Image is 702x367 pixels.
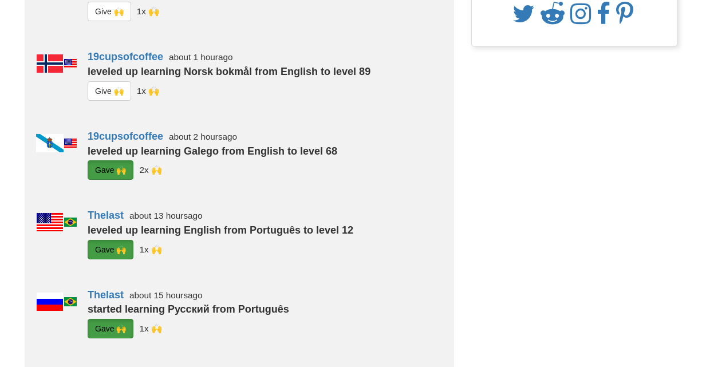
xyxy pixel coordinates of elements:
[88,160,133,180] button: Gave 🙌
[88,51,163,62] a: 19cupsofcoffee
[88,210,124,221] a: Thelast
[169,52,232,62] small: about 1 hour ago
[139,165,161,175] small: Marcos<br />JioMc
[88,66,370,77] strong: leveled up learning Norsk bokmål from English to level 89
[88,81,131,101] button: Give 🙌
[88,131,163,142] a: 19cupsofcoffee
[169,132,237,141] small: about 2 hours ago
[129,290,203,300] small: about 15 hours ago
[137,86,159,96] small: JioMc
[88,289,124,301] a: Thelast
[129,211,203,220] small: about 13 hours ago
[88,240,133,259] button: Gave 🙌
[88,145,337,157] strong: leveled up learning Galego from English to level 68
[88,319,133,338] button: Gave 🙌
[88,303,289,315] strong: started learning Русский from Português
[139,323,161,333] small: Marcos
[139,244,161,254] small: Marcos
[88,2,131,21] button: Give 🙌
[88,224,353,236] strong: leveled up learning English from Português to level 12
[137,6,159,16] small: JioMc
